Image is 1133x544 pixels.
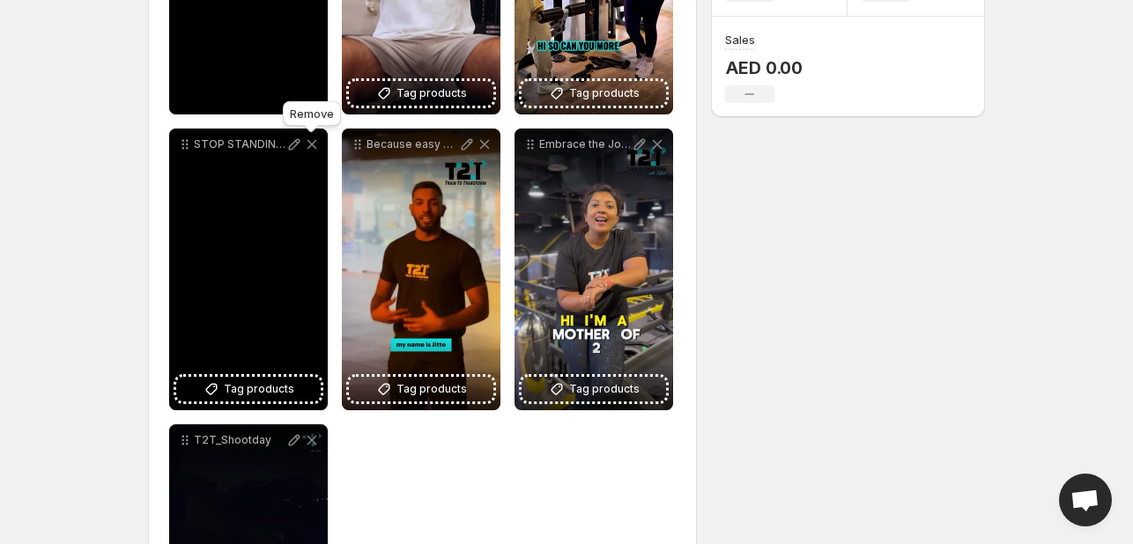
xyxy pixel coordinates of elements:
[194,433,285,447] p: T2T_Shootday
[349,81,493,106] button: Tag products
[396,85,467,102] span: Tag products
[1059,474,1112,526] div: Open chat
[342,129,500,410] div: Because easy doesnt change YOU Join T2T and be the best version of yourselfTag products
[396,380,467,398] span: Tag products
[349,377,493,401] button: Tag products
[224,380,294,398] span: Tag products
[725,57,803,78] p: AED 0.00
[725,31,755,48] h3: Sales
[515,129,673,410] div: Embrace the Journey of Transformation train2transform_with_nihalTag products
[539,137,631,151] p: Embrace the Journey of Transformation train2transform_with_nihal
[569,380,640,398] span: Tag products
[194,137,285,151] p: STOP STANDING IN YOUR OWN WAY STOP MAKING EXCUSES STOP TALKING ABOUT WHY YOU CANT STOP SABOTAGING...
[176,377,321,401] button: Tag products
[522,81,666,106] button: Tag products
[367,137,458,151] p: Because easy doesnt change YOU Join T2T and be the best version of yourself
[569,85,640,102] span: Tag products
[522,377,666,401] button: Tag products
[169,129,328,410] div: STOP STANDING IN YOUR OWN WAY STOP MAKING EXCUSES STOP TALKING ABOUT WHY YOU CANT STOP SABOTAGING...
